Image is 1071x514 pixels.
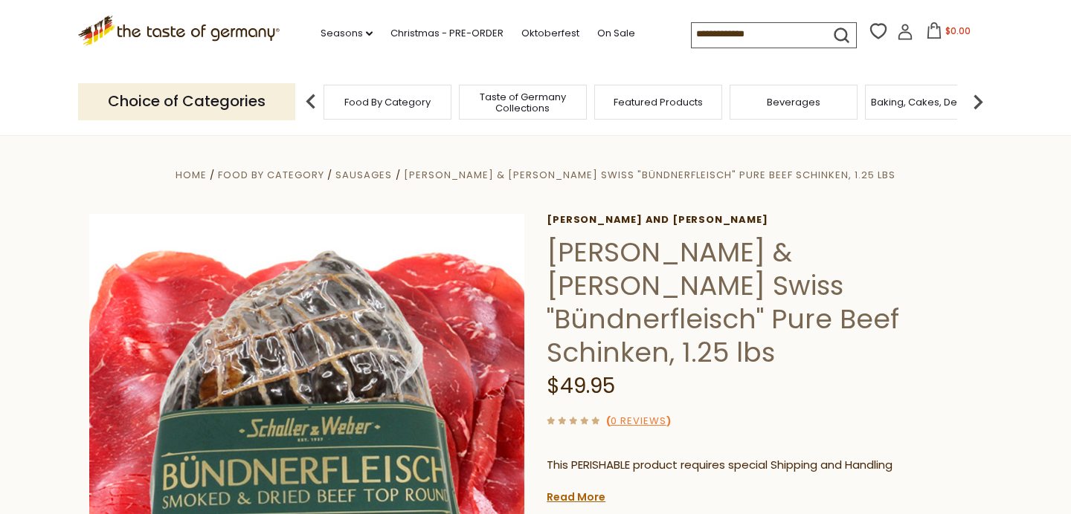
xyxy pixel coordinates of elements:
p: This PERISHABLE product requires special Shipping and Handling [547,456,982,475]
a: [PERSON_NAME] and [PERSON_NAME] [547,214,982,226]
span: $49.95 [547,371,615,400]
a: Seasons [321,25,373,42]
span: ( ) [606,414,671,428]
a: Sausages [335,168,392,182]
a: [PERSON_NAME] & [PERSON_NAME] Swiss "Bündnerfleisch" Pure Beef Schinken, 1.25 lbs [404,168,895,182]
a: Oktoberfest [521,25,579,42]
a: Taste of Germany Collections [463,91,582,114]
a: Food By Category [344,97,431,108]
a: Read More [547,489,605,504]
h1: [PERSON_NAME] & [PERSON_NAME] Swiss "Bündnerfleisch" Pure Beef Schinken, 1.25 lbs [547,235,982,369]
a: On Sale [597,25,635,42]
a: Home [176,168,207,182]
img: next arrow [963,87,993,117]
a: Beverages [767,97,820,108]
p: Choice of Categories [78,83,295,120]
a: Featured Products [614,97,703,108]
a: Baking, Cakes, Desserts [871,97,986,108]
li: We will ship this product in heat-protective packaging and ice. [561,486,982,504]
span: $0.00 [945,25,971,37]
a: Food By Category [218,168,324,182]
a: Christmas - PRE-ORDER [390,25,504,42]
button: $0.00 [916,22,980,45]
img: previous arrow [296,87,326,117]
a: 0 Reviews [611,414,666,429]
